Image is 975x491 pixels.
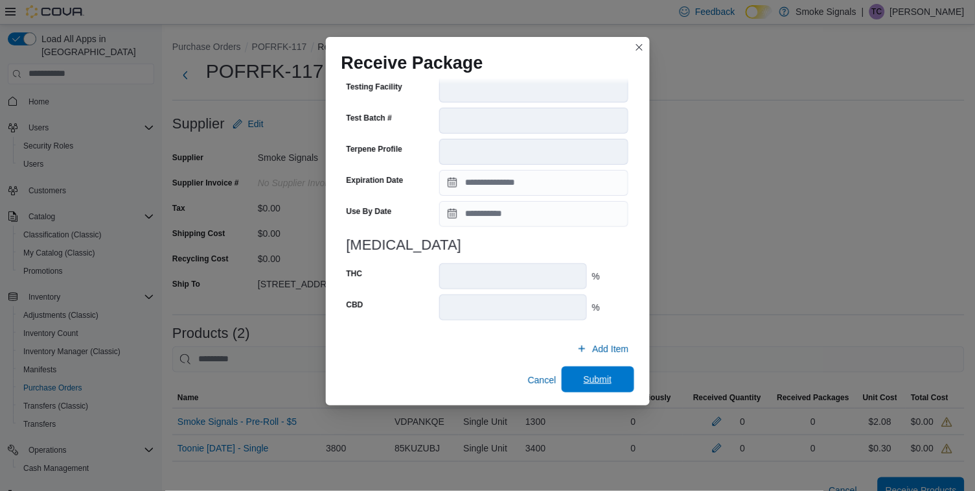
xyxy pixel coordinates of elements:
[571,336,634,362] button: Add Item
[528,374,556,387] span: Cancel
[347,300,363,310] label: CBD
[523,367,562,393] button: Cancel
[632,40,647,55] button: Closes this modal window
[347,82,402,92] label: Testing Facility
[584,373,612,386] span: Submit
[347,113,392,123] label: Test Batch #
[341,53,483,73] h1: Receive Package
[347,175,404,186] label: Expiration Date
[439,201,628,227] input: Press the down key to open a popover containing a calendar.
[592,270,629,283] div: %
[347,237,629,253] h3: [MEDICAL_DATA]
[592,301,629,314] div: %
[347,144,402,154] label: Terpene Profile
[347,269,363,279] label: THC
[347,206,392,217] label: Use By Date
[592,342,628,355] span: Add Item
[562,366,634,392] button: Submit
[439,170,628,196] input: Press the down key to open a popover containing a calendar.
